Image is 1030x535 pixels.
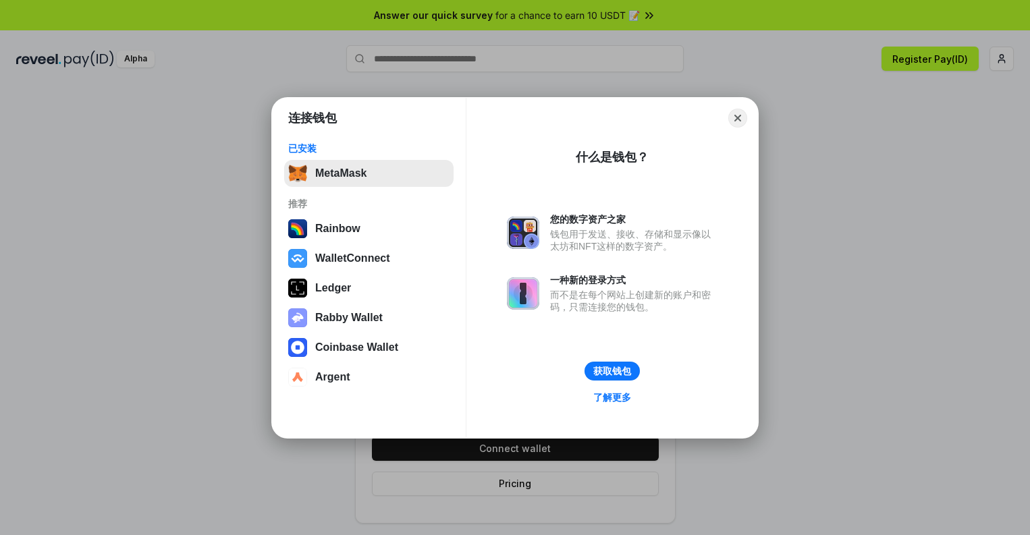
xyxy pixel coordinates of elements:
div: 您的数字资产之家 [550,213,717,225]
div: 一种新的登录方式 [550,274,717,286]
a: 了解更多 [585,389,639,406]
button: Argent [284,364,454,391]
div: Coinbase Wallet [315,341,398,354]
div: 而不是在每个网站上创建新的账户和密码，只需连接您的钱包。 [550,289,717,313]
div: 了解更多 [593,391,631,403]
button: MetaMask [284,160,454,187]
div: 获取钱包 [593,365,631,377]
button: Rainbow [284,215,454,242]
div: WalletConnect [315,252,390,264]
img: svg+xml,%3Csvg%20width%3D%2228%22%20height%3D%2228%22%20viewBox%3D%220%200%2028%2028%22%20fill%3D... [288,249,307,268]
button: Rabby Wallet [284,304,454,331]
div: Rainbow [315,223,360,235]
button: Ledger [284,275,454,302]
div: 推荐 [288,198,450,210]
div: 已安装 [288,142,450,154]
button: 获取钱包 [585,362,640,381]
img: svg+xml,%3Csvg%20width%3D%22120%22%20height%3D%22120%22%20viewBox%3D%220%200%20120%20120%22%20fil... [288,219,307,238]
h1: 连接钱包 [288,110,337,126]
div: MetaMask [315,167,367,179]
img: svg+xml,%3Csvg%20xmlns%3D%22http%3A%2F%2Fwww.w3.org%2F2000%2Fsvg%22%20fill%3D%22none%22%20viewBox... [288,308,307,327]
button: Close [728,109,747,128]
img: svg+xml,%3Csvg%20width%3D%2228%22%20height%3D%2228%22%20viewBox%3D%220%200%2028%2028%22%20fill%3D... [288,338,307,357]
img: svg+xml,%3Csvg%20xmlns%3D%22http%3A%2F%2Fwww.w3.org%2F2000%2Fsvg%22%20fill%3D%22none%22%20viewBox... [507,217,539,249]
div: 什么是钱包？ [576,149,649,165]
div: Rabby Wallet [315,312,383,324]
div: 钱包用于发送、接收、存储和显示像以太坊和NFT这样的数字资产。 [550,228,717,252]
button: Coinbase Wallet [284,334,454,361]
img: svg+xml,%3Csvg%20fill%3D%22none%22%20height%3D%2233%22%20viewBox%3D%220%200%2035%2033%22%20width%... [288,164,307,183]
img: svg+xml,%3Csvg%20xmlns%3D%22http%3A%2F%2Fwww.w3.org%2F2000%2Fsvg%22%20width%3D%2228%22%20height%3... [288,279,307,298]
div: Argent [315,371,350,383]
img: svg+xml,%3Csvg%20width%3D%2228%22%20height%3D%2228%22%20viewBox%3D%220%200%2028%2028%22%20fill%3D... [288,368,307,387]
div: Ledger [315,282,351,294]
button: WalletConnect [284,245,454,272]
img: svg+xml,%3Csvg%20xmlns%3D%22http%3A%2F%2Fwww.w3.org%2F2000%2Fsvg%22%20fill%3D%22none%22%20viewBox... [507,277,539,310]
